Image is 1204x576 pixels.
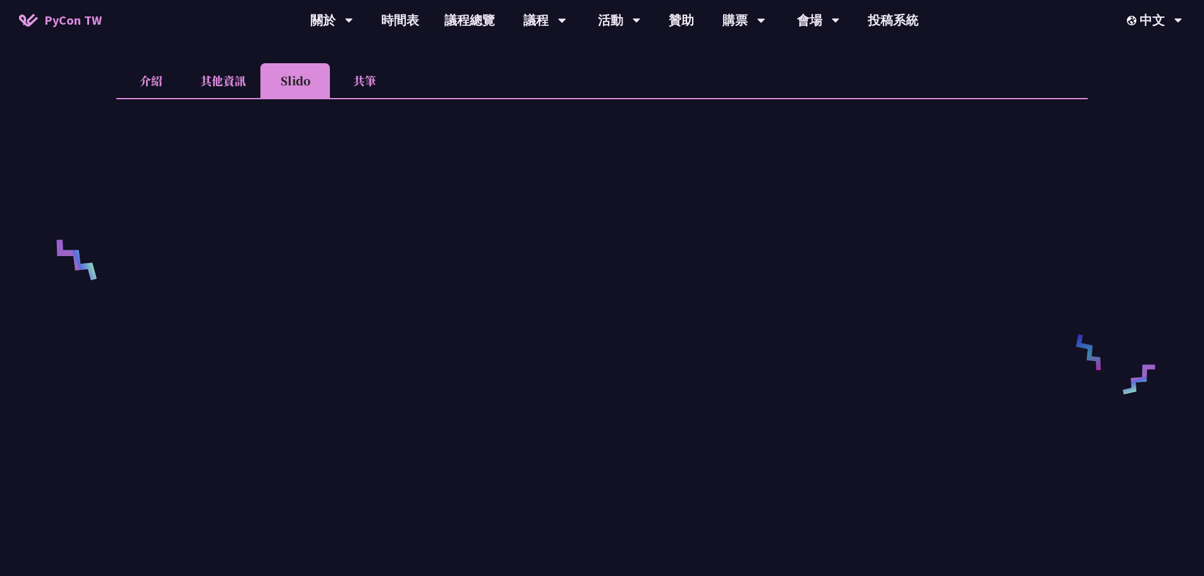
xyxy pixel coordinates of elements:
li: 共筆 [330,63,399,98]
li: 介紹 [116,63,186,98]
span: PyCon TW [44,11,102,30]
li: 其他資訊 [186,63,260,98]
a: PyCon TW [6,4,114,36]
li: Slido [260,63,330,98]
img: Home icon of PyCon TW 2025 [19,14,38,27]
img: Locale Icon [1127,16,1140,25]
